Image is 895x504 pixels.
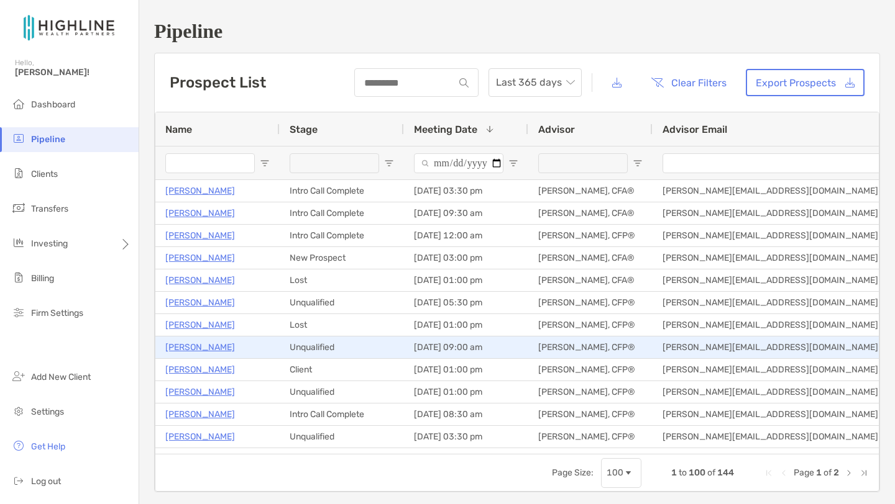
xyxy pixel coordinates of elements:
[528,292,653,313] div: [PERSON_NAME], CFP®
[833,467,839,478] span: 2
[280,225,404,246] div: Intro Call Complete
[280,314,404,336] div: Lost
[11,473,26,488] img: logout icon
[459,78,469,88] img: input icon
[11,200,26,215] img: transfers icon
[165,250,235,266] a: [PERSON_NAME]
[170,74,266,91] h3: Prospect List
[31,308,83,318] span: Firm Settings
[165,153,255,173] input: Name Filter Input
[11,166,26,181] img: clients icon
[528,225,653,246] div: [PERSON_NAME], CFP®
[671,467,677,478] span: 1
[404,247,528,269] div: [DATE] 03:00 pm
[31,407,64,417] span: Settings
[11,235,26,250] img: investing icon
[11,438,26,453] img: get-help icon
[280,403,404,425] div: Intro Call Complete
[165,272,235,288] p: [PERSON_NAME]
[404,314,528,336] div: [DATE] 01:00 pm
[165,124,192,135] span: Name
[528,247,653,269] div: [PERSON_NAME], CFA®
[663,124,727,135] span: Advisor Email
[633,158,643,168] button: Open Filter Menu
[794,467,814,478] span: Page
[165,205,235,221] p: [PERSON_NAME]
[707,467,715,478] span: of
[528,180,653,202] div: [PERSON_NAME], CFA®
[528,269,653,291] div: [PERSON_NAME], CFA®
[165,295,235,310] p: [PERSON_NAME]
[528,359,653,380] div: [PERSON_NAME], CFP®
[528,426,653,448] div: [PERSON_NAME], CFP®
[165,362,235,377] a: [PERSON_NAME]
[280,426,404,448] div: Unqualified
[280,336,404,358] div: Unqualified
[679,467,687,478] span: to
[165,451,235,467] a: [PERSON_NAME]
[764,468,774,478] div: First Page
[689,467,705,478] span: 100
[496,69,574,96] span: Last 365 days
[404,381,528,403] div: [DATE] 01:00 pm
[31,273,54,284] span: Billing
[280,359,404,380] div: Client
[165,407,235,422] a: [PERSON_NAME]
[404,269,528,291] div: [DATE] 01:00 pm
[165,340,235,355] a: [PERSON_NAME]
[280,180,404,202] div: Intro Call Complete
[844,468,854,478] div: Next Page
[15,5,124,50] img: Zoe Logo
[11,96,26,111] img: dashboard icon
[404,359,528,380] div: [DATE] 01:00 pm
[404,292,528,313] div: [DATE] 05:30 pm
[260,158,270,168] button: Open Filter Menu
[404,202,528,224] div: [DATE] 09:30 am
[31,441,65,452] span: Get Help
[641,69,736,96] button: Clear Filters
[31,372,91,382] span: Add New Client
[165,228,235,243] a: [PERSON_NAME]
[404,225,528,246] div: [DATE] 12:00 am
[11,369,26,384] img: add_new_client icon
[165,429,235,444] a: [PERSON_NAME]
[31,169,58,179] span: Clients
[280,247,404,269] div: New Prospect
[165,317,235,333] a: [PERSON_NAME]
[31,476,61,487] span: Log out
[280,292,404,313] div: Unqualified
[31,134,65,145] span: Pipeline
[717,467,734,478] span: 144
[11,131,26,146] img: pipeline icon
[31,204,68,214] span: Transfers
[404,180,528,202] div: [DATE] 03:30 pm
[11,270,26,285] img: billing icon
[280,269,404,291] div: Lost
[404,336,528,358] div: [DATE] 09:00 am
[280,381,404,403] div: Unqualified
[528,314,653,336] div: [PERSON_NAME], CFP®
[31,238,68,249] span: Investing
[280,202,404,224] div: Intro Call Complete
[414,153,503,173] input: Meeting Date Filter Input
[746,69,865,96] a: Export Prospects
[165,183,235,199] a: [PERSON_NAME]
[165,384,235,400] a: [PERSON_NAME]
[404,448,528,470] div: [DATE] 12:30 pm
[31,99,75,110] span: Dashboard
[607,467,623,478] div: 100
[154,20,880,43] h1: Pipeline
[859,468,869,478] div: Last Page
[824,467,832,478] span: of
[779,468,789,478] div: Previous Page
